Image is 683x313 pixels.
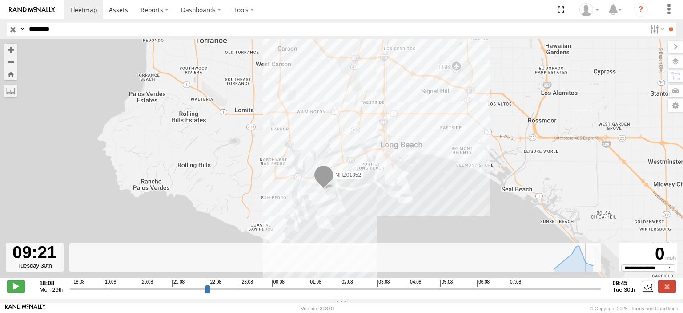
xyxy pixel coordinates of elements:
a: Terms and Conditions [631,306,678,311]
div: Version: 308.01 [301,306,335,311]
span: Mon 29th Sep 2025 [40,286,64,293]
strong: 18:08 [40,280,64,286]
span: 01:08 [309,280,321,287]
span: 22:08 [209,280,221,287]
label: Close [658,280,676,292]
button: Zoom Home [4,68,17,80]
span: 03:08 [377,280,390,287]
span: 06:08 [477,280,490,287]
strong: 09:45 [613,280,635,286]
label: Play/Stop [7,280,25,292]
button: Zoom in [4,44,17,56]
span: NHZ01352 [335,172,361,178]
button: Zoom out [4,56,17,68]
a: Visit our Website [5,304,46,313]
span: Tue 30th Sep 2025 [613,286,635,293]
span: 19:08 [104,280,116,287]
span: 07:08 [509,280,521,287]
span: 20:08 [141,280,153,287]
div: © Copyright 2025 - [590,306,678,311]
label: Map Settings [668,99,683,112]
i: ? [634,3,648,17]
label: Measure [4,85,17,97]
span: 05:08 [440,280,453,287]
span: 04:08 [409,280,421,287]
label: Search Query [19,23,26,36]
span: 21:08 [172,280,185,287]
label: Search Filter Options [647,23,666,36]
span: 00:08 [272,280,285,287]
div: Zulema McIntosch [576,3,602,16]
img: rand-logo.svg [9,7,55,13]
span: 18:08 [72,280,84,287]
span: 23:08 [241,280,253,287]
div: 0 [621,244,676,264]
span: 02:08 [341,280,353,287]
